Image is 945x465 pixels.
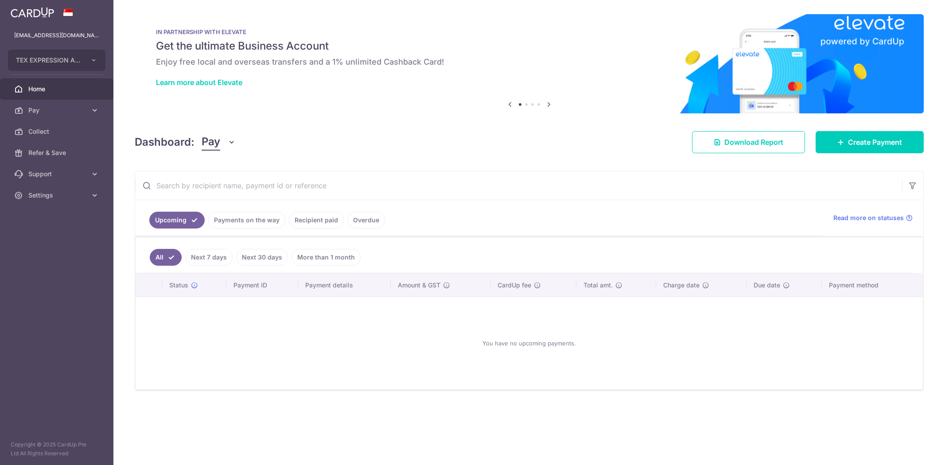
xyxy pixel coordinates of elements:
a: Upcoming [149,212,205,229]
span: Download Report [724,137,783,147]
a: Read more on statuses [833,213,913,222]
img: Renovation banner [135,14,924,113]
span: Total amt. [583,281,613,290]
span: Charge date [663,281,700,290]
a: Overdue [347,212,385,229]
a: Payments on the way [208,212,285,229]
button: TEX EXPRESSION ASSOCIATES [8,50,105,71]
span: Home [28,85,87,93]
h4: Dashboard: [135,134,194,150]
p: [EMAIL_ADDRESS][DOMAIN_NAME] [14,31,99,40]
th: Payment details [298,274,391,297]
span: Settings [28,191,87,200]
a: Recipient paid [289,212,344,229]
button: Pay [202,134,236,151]
span: Create Payment [848,137,902,147]
th: Payment method [822,274,923,297]
span: Due date [754,281,780,290]
span: CardUp fee [498,281,531,290]
span: Amount & GST [398,281,440,290]
span: Collect [28,127,87,136]
th: Payment ID [226,274,298,297]
div: You have no upcoming payments. [146,304,912,382]
span: Pay [28,106,87,115]
a: More than 1 month [292,249,361,266]
span: Status [169,281,188,290]
h6: Enjoy free local and overseas transfers and a 1% unlimited Cashback Card! [156,57,902,67]
p: IN PARTNERSHIP WITH ELEVATE [156,28,902,35]
img: CardUp [11,7,54,18]
span: Support [28,170,87,178]
h5: Get the ultimate Business Account [156,39,902,53]
input: Search by recipient name, payment id or reference [135,171,902,200]
span: Pay [202,134,220,151]
a: Create Payment [816,131,924,153]
span: Read more on statuses [833,213,904,222]
a: Next 30 days [236,249,288,266]
span: TEX EXPRESSION ASSOCIATES [16,56,82,65]
a: All [150,249,182,266]
span: Refer & Save [28,148,87,157]
a: Next 7 days [185,249,233,266]
a: Learn more about Elevate [156,78,242,87]
a: Download Report [692,131,805,153]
